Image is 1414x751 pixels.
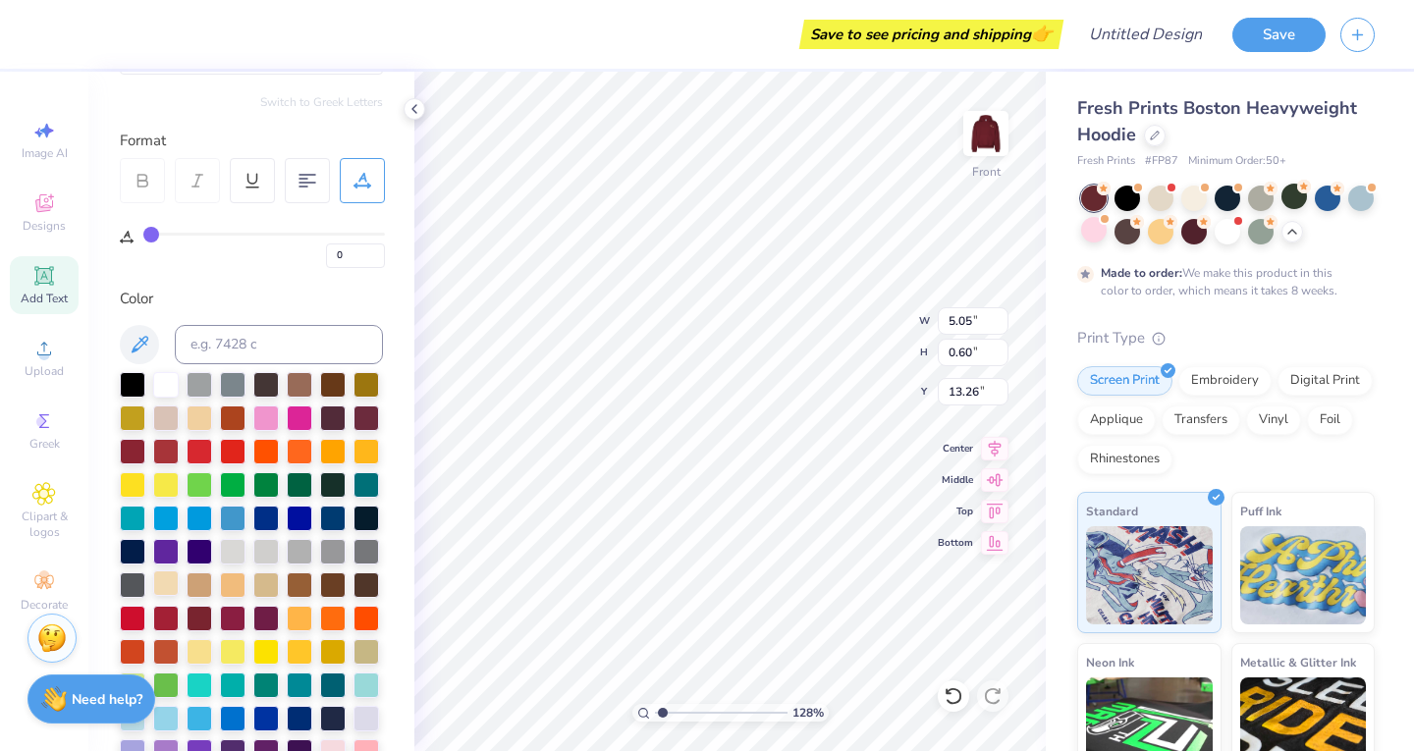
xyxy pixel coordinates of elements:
[1145,153,1178,170] span: # FP87
[1086,501,1138,521] span: Standard
[1188,153,1286,170] span: Minimum Order: 50 +
[1077,366,1172,396] div: Screen Print
[966,114,1006,153] img: Front
[72,690,142,709] strong: Need help?
[1162,405,1240,435] div: Transfers
[120,130,385,152] div: Format
[1240,652,1356,672] span: Metallic & Glitter Ink
[1077,153,1135,170] span: Fresh Prints
[1086,526,1213,624] img: Standard
[21,291,68,306] span: Add Text
[1307,405,1353,435] div: Foil
[1077,327,1375,349] div: Print Type
[1031,22,1053,45] span: 👉
[175,325,383,364] input: e.g. 7428 c
[938,442,973,456] span: Center
[1101,264,1342,299] div: We make this product in this color to order, which means it takes 8 weeks.
[1101,265,1182,281] strong: Made to order:
[120,288,383,310] div: Color
[804,20,1059,49] div: Save to see pricing and shipping
[938,505,973,518] span: Top
[1077,96,1357,146] span: Fresh Prints Boston Heavyweight Hoodie
[1073,15,1218,54] input: Untitled Design
[21,597,68,613] span: Decorate
[1240,501,1281,521] span: Puff Ink
[938,536,973,550] span: Bottom
[938,473,973,487] span: Middle
[1077,405,1156,435] div: Applique
[1240,526,1367,624] img: Puff Ink
[25,363,64,379] span: Upload
[1278,366,1373,396] div: Digital Print
[1077,445,1172,474] div: Rhinestones
[10,509,79,540] span: Clipart & logos
[792,704,824,722] span: 128 %
[1086,652,1134,672] span: Neon Ink
[1178,366,1272,396] div: Embroidery
[972,163,1001,181] div: Front
[29,436,60,452] span: Greek
[1246,405,1301,435] div: Vinyl
[1232,18,1326,52] button: Save
[22,145,68,161] span: Image AI
[23,218,66,234] span: Designs
[260,94,383,110] button: Switch to Greek Letters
